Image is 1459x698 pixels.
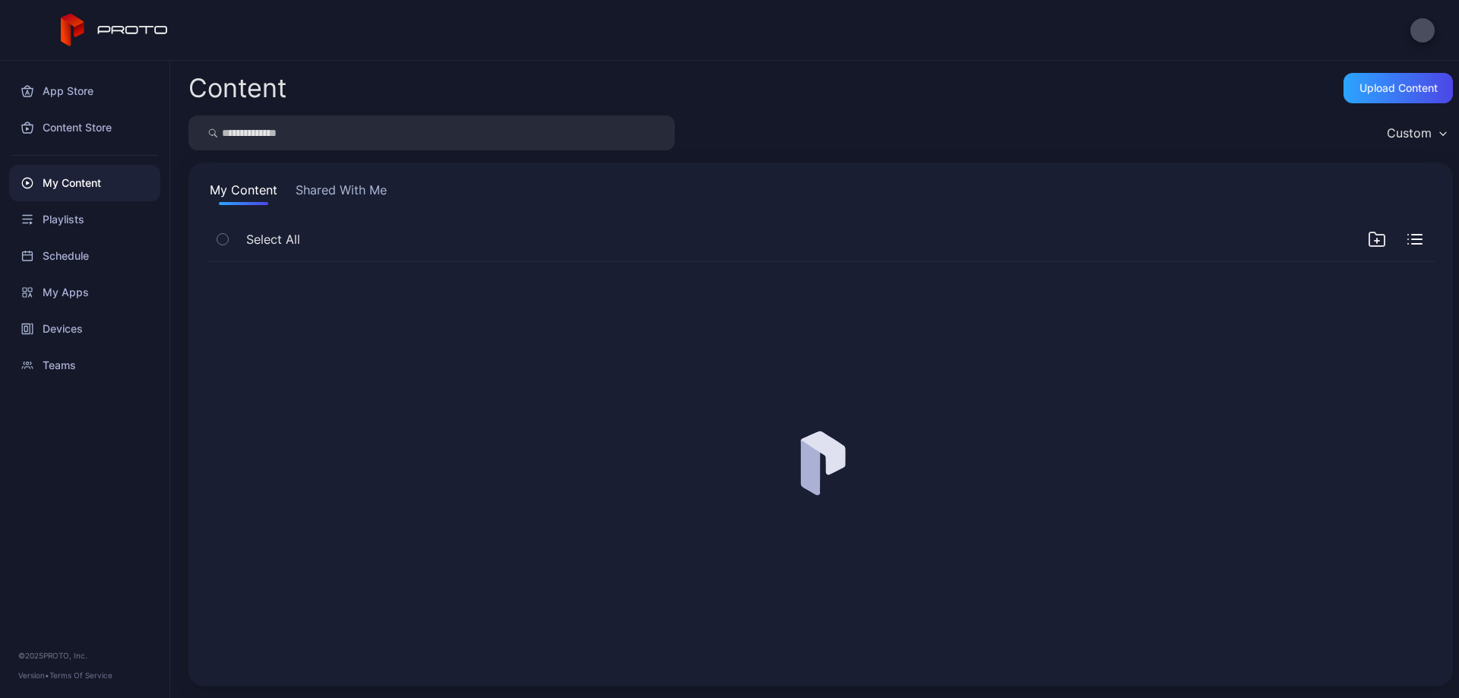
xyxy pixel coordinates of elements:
button: Shared With Me [293,181,390,205]
a: App Store [9,73,160,109]
a: Schedule [9,238,160,274]
a: Content Store [9,109,160,146]
a: Terms Of Service [49,671,112,680]
span: Version • [18,671,49,680]
div: Custom [1387,125,1432,141]
div: Content [188,75,286,101]
div: Upload Content [1359,82,1438,94]
a: Playlists [9,201,160,238]
button: Custom [1379,115,1453,150]
button: Upload Content [1343,73,1453,103]
a: My Apps [9,274,160,311]
div: © 2025 PROTO, Inc. [18,649,151,662]
a: Teams [9,347,160,384]
button: My Content [207,181,280,205]
a: Devices [9,311,160,347]
span: Select All [246,230,300,248]
a: My Content [9,165,160,201]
